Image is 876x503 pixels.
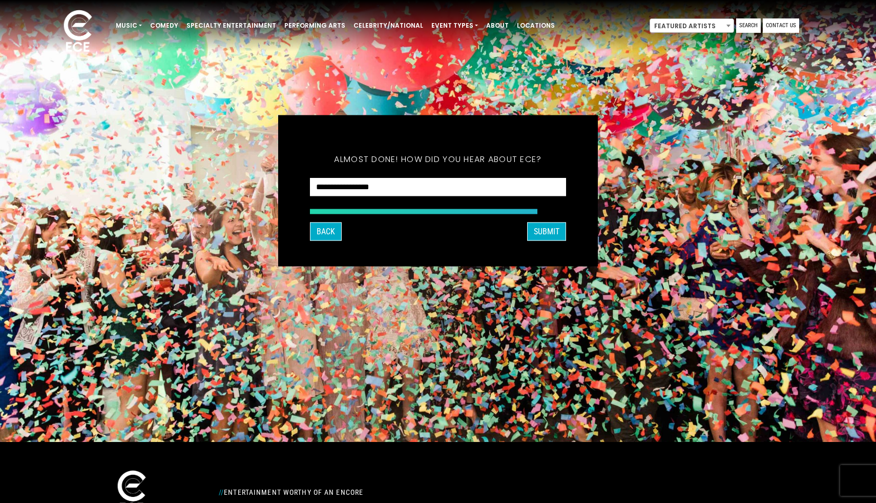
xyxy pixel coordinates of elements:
a: Contact Us [763,18,799,33]
button: SUBMIT [527,222,566,240]
a: About [482,17,513,34]
a: Comedy [146,17,182,34]
select: How did you hear about ECE [310,177,566,196]
a: Specialty Entertainment [182,17,280,34]
a: Performing Arts [280,17,349,34]
a: Celebrity/National [349,17,427,34]
a: Search [736,18,761,33]
span: // [219,488,224,496]
span: Featured Artists [650,19,734,33]
a: Event Types [427,17,482,34]
a: Locations [513,17,559,34]
h5: Almost done! How did you hear about ECE? [310,140,566,177]
span: Featured Artists [650,18,734,33]
a: Music [112,17,146,34]
div: Entertainment Worthy of an Encore [213,484,551,500]
img: ece_new_logo_whitev2-1.png [52,7,103,57]
button: Back [310,222,342,240]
